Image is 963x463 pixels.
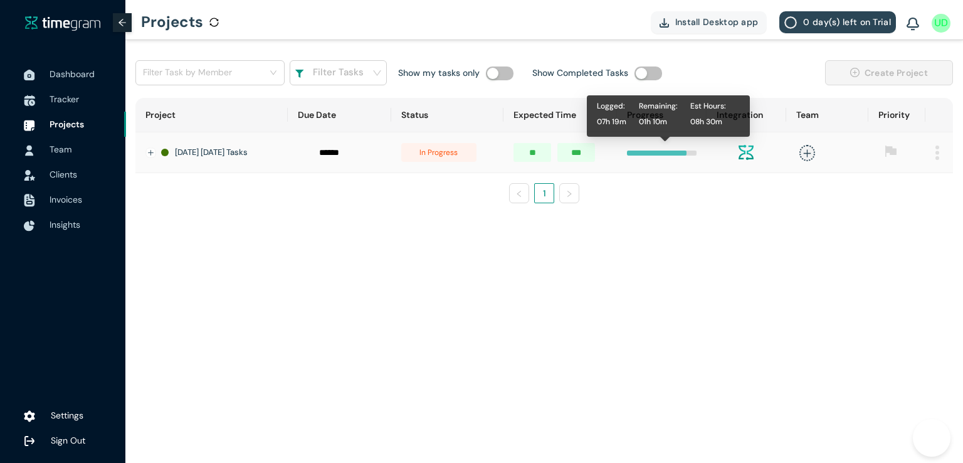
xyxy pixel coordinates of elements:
span: Insights [50,219,80,230]
h1: [DATE] [DATE] Tasks [175,146,248,159]
span: sync [209,18,219,27]
button: right [559,183,579,203]
h1: 01h 10m [639,116,678,128]
img: TimeTrackerIcon [24,95,35,106]
button: Expand row [146,148,156,158]
span: Invoices [50,194,82,205]
span: in progress [401,143,476,162]
span: down [372,68,382,78]
span: Sign Out [51,435,85,446]
h1: 07h 19m [597,116,626,128]
img: UserIcon [24,145,35,156]
img: logOut.ca60ddd252d7bab9102ea2608abe0238.svg [24,435,35,447]
span: left [515,190,523,198]
span: Settings [51,410,83,421]
button: left [509,183,529,203]
img: InsightsIcon [24,220,35,231]
span: 0 day(s) left on Trial [803,15,891,29]
img: InvoiceIcon [24,170,35,181]
th: Expected Time [503,98,616,132]
a: 1 [535,184,554,203]
h1: 08h 30m [690,116,726,128]
button: 0 day(s) left on Trial [779,11,896,33]
img: BellIcon [907,18,919,31]
span: Projects [50,119,84,130]
h1: Remaining: [639,100,678,112]
span: plus [799,145,815,161]
span: right [566,190,573,198]
button: plus-circleCreate Project [825,60,953,85]
li: Previous Page [509,183,529,203]
th: Due Date [288,98,391,132]
div: [DATE] [DATE] Tasks [161,146,278,159]
img: integration [739,145,754,160]
h1: Filter Tasks [313,65,364,80]
span: arrow-left [118,18,127,27]
th: Team [786,98,869,132]
a: timegram [25,15,100,31]
img: UserIcon [932,14,950,33]
img: settings.78e04af822cf15d41b38c81147b09f22.svg [24,410,35,423]
img: filterIcon [295,70,304,78]
th: Priority [868,98,925,132]
img: DownloadApp [660,18,669,28]
th: Status [391,98,503,132]
span: Clients [50,169,77,180]
h1: Show my tasks only [398,66,480,80]
h1: Est Hours: [690,100,726,112]
img: ProjectIcon [24,120,35,131]
li: 1 [534,183,554,203]
h1: Projects [141,3,203,41]
iframe: Toggle Customer Support [913,419,950,457]
span: Team [50,144,71,155]
h1: Logged: [597,100,626,112]
img: InvoiceIcon [24,194,35,207]
span: flag [885,145,897,157]
th: Project [135,98,288,132]
img: DashboardIcon [24,70,35,81]
span: Dashboard [50,68,95,80]
span: Install Desktop app [675,15,759,29]
img: timegram [25,16,100,31]
span: Tracker [50,93,79,105]
h1: Show Completed Tasks [532,66,628,80]
img: MenuIcon.83052f96084528689178504445afa2f4.svg [935,146,939,160]
li: Next Page [559,183,579,203]
button: Install Desktop app [651,11,767,33]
